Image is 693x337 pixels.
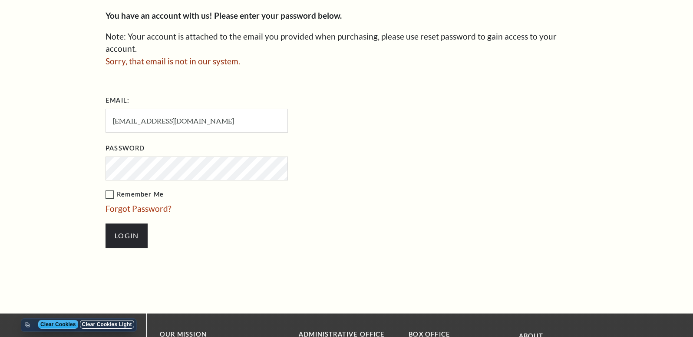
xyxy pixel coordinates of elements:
input: Required [106,109,288,133]
label: Password [106,143,145,154]
p: Note: Your account is attached to the email you provided when purchasing, please use reset passwo... [106,30,587,55]
input: Login [106,224,148,248]
strong: You have an account with us! [106,10,212,20]
span: Sorry, that email is not in our system. [106,56,240,66]
a: Forgot Password? [106,204,172,214]
label: Email: [106,95,129,106]
label: Remember Me [106,189,375,200]
strong: Please enter your password below. [214,10,342,20]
